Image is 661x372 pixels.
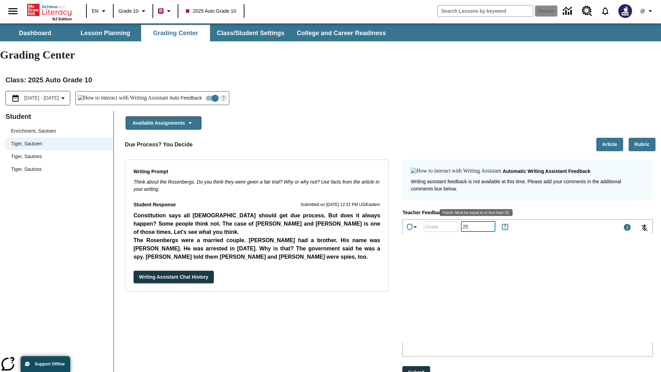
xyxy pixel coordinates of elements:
button: Rules for Earning Points and Achievements, Will open in new tab [498,220,512,234]
div: Tiger, Sautoes [6,150,113,163]
div: Points: Must be equal to or less than 25. [440,209,513,216]
button: Profile/Settings [636,5,658,17]
button: Select a new avatar [614,2,636,20]
p: [PERSON_NAME] and [PERSON_NAME] were arrested. They were put on tri [134,261,380,269]
p: Writing Prompt [134,168,380,176]
button: Select the date range menu item [9,94,67,102]
button: College and Career Readiness [291,25,391,41]
input: search field [438,6,533,17]
span: Support Offline [35,362,65,366]
p: Student [6,111,113,122]
span: Auto Feedback [169,94,202,102]
span: [DATE] - [DATE] [24,94,59,102]
a: Home [27,3,72,17]
div: Maximum 1000 characters Press Escape to exit toolbar and use left and right arrow keys to access ... [623,223,631,233]
div: Enrichment, Sautoen [6,125,113,137]
span: 2025 Auto Grade 10 [186,8,236,15]
button: Click to activate and allow voice recognition [636,220,653,236]
p: Due Process? You Decide [125,141,193,149]
input: Grade: Letters, numbers, %, + and - are allowed. [424,217,458,236]
p: The Rosenbergs were a married couple. [PERSON_NAME] had a brother. His name was [PERSON_NAME]. He... [134,236,380,261]
img: How to interact with Writing Assistant [411,168,501,175]
p: Unclear and Off-Topic [3,30,101,36]
button: Article, Will open in new tab [596,138,623,151]
span: Tiger, Sautoss [11,166,108,173]
button: Class/Student Settings [211,25,290,41]
button: Writing Assistant Chat History [134,271,214,283]
a: Notifications [596,2,614,20]
a: Data Center [559,2,578,21]
button: Lesson Planning [71,25,140,41]
button: Boost Class color is violet red. Change class color [155,5,176,17]
div: Grade: Letters, numbers, %, + and - are allowed. [424,221,458,232]
p: Submitted on [DATE] 12:31 PM US/Eastern [301,201,380,208]
button: Available Assignments [126,116,201,130]
button: Dashboard [1,25,70,41]
img: Avatar [618,4,632,18]
input: Points: Must be equal to or less than 25. [461,217,495,236]
button: Support Offline [21,356,70,372]
p: Teacher Feedback [402,209,653,217]
p: Student Response [134,211,380,262]
button: Grade: Grade 10, Select a grade [116,5,150,17]
p: Writing assistant feedback is not available at this time. Please add your comments in the additio... [411,178,644,193]
span: B [159,7,162,15]
a: Resource Center, Will open in new tab [578,2,596,20]
span: @ [640,8,645,15]
p: Student Response [134,201,176,209]
button: Achievements [403,220,422,234]
p: While your response is not relevant to the question, it's vital to focus on the topic at hand. Pl... [3,41,101,72]
span: Grade 10 [118,8,138,15]
p: Constitution says all [DEMOGRAPHIC_DATA] should get due process. But does it always happen? Some ... [134,211,380,236]
button: Rubric, Will open in new tab [629,138,655,151]
body: Type your response here. [3,6,101,164]
div: Points: Must be equal to or less than 25. [461,221,495,232]
div: Tiger, Sautoss [6,163,113,176]
h2: Class : 2025 Auto Grade 10 [6,74,655,85]
span: Enrichment, Sautoen [11,127,108,135]
button: Open side menu [3,1,23,21]
span: EN [92,8,98,15]
button: Language: EN, Select a language [89,5,111,17]
p: Thank you for submitting your answer. Here are things that are working and some suggestions for i... [3,6,101,24]
div: Home [27,2,72,21]
button: Grading Center [141,25,210,41]
div: Think about the Rosenbergs. Do you think they were given a fair trial? Why or why not? Use facts ... [134,178,380,193]
span: Tiger, Sautoen [11,140,108,147]
button: Open Help for Writing Assistant [218,92,229,105]
span: NJ Edition [52,17,72,21]
div: Tiger, Sautoen [6,137,113,150]
p: Automatic writing assistant feedback [503,168,590,175]
svg: Collapse Date Range Filter [59,94,67,102]
img: How to interact with Writing Assistant [78,95,168,102]
span: Tiger, Sautoes [11,153,108,160]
